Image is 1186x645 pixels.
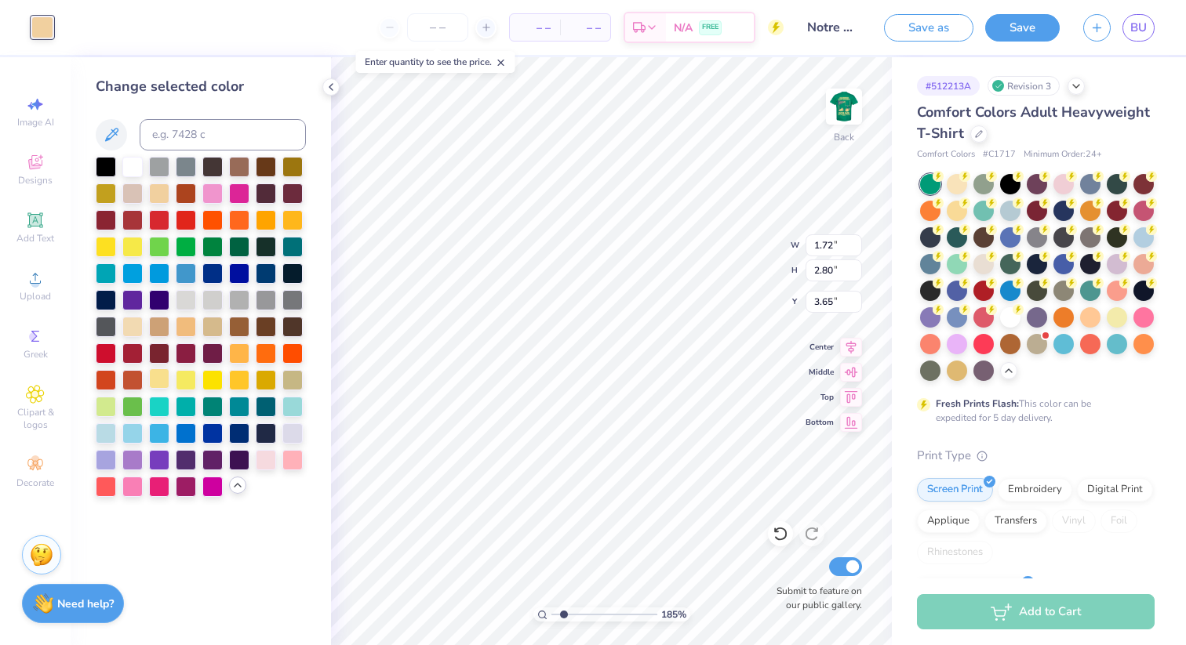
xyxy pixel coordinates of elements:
div: Transfers [984,509,1047,533]
label: Submit to feature on our public gallery. [768,584,862,612]
strong: Fresh Prints Flash: [936,397,1019,410]
span: – – [519,20,551,36]
button: Save as [884,14,973,42]
span: Middle [806,367,834,378]
span: Minimum Order: 24 + [1024,148,1102,161]
span: Top [806,392,834,403]
span: # C1717 [983,148,1016,161]
span: Add Text [16,232,54,245]
span: N/A [674,20,693,36]
div: # 512213A [917,76,980,96]
div: Revision 3 [988,76,1060,96]
img: Back [828,91,860,122]
span: – – [569,20,601,36]
div: Change selected color [96,76,306,97]
span: BU [1130,19,1147,37]
span: Comfort Colors [917,148,975,161]
div: Embroidery [998,478,1072,502]
span: FREE [702,22,719,33]
div: Print Type [917,447,1155,465]
input: e.g. 7428 c [140,119,306,150]
div: Vinyl [1052,509,1096,533]
span: Clipart & logos [8,406,63,431]
div: Enter quantity to see the price. [356,51,515,73]
span: Bottom [806,417,834,428]
button: Save [985,14,1060,42]
div: Screen Print [917,478,993,502]
div: Back [834,130,854,144]
div: Digital Print [1077,478,1153,502]
span: 185 % [661,607,686,621]
input: Untitled Design [795,12,872,43]
span: Comfort Colors Adult Heavyweight T-Shirt [917,103,1150,143]
div: Rhinestones [917,541,993,564]
div: Applique [917,509,980,533]
div: This color can be expedited for 5 day delivery. [936,397,1129,425]
div: Foil [1101,509,1137,533]
span: Decorate [16,477,54,489]
a: BU [1122,14,1155,42]
span: Upload [20,290,51,303]
strong: Need help? [57,596,114,611]
span: Designs [18,174,53,187]
span: Center [806,342,834,353]
input: – – [407,13,468,42]
span: Greek [24,348,48,361]
span: Image AI [17,116,54,129]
